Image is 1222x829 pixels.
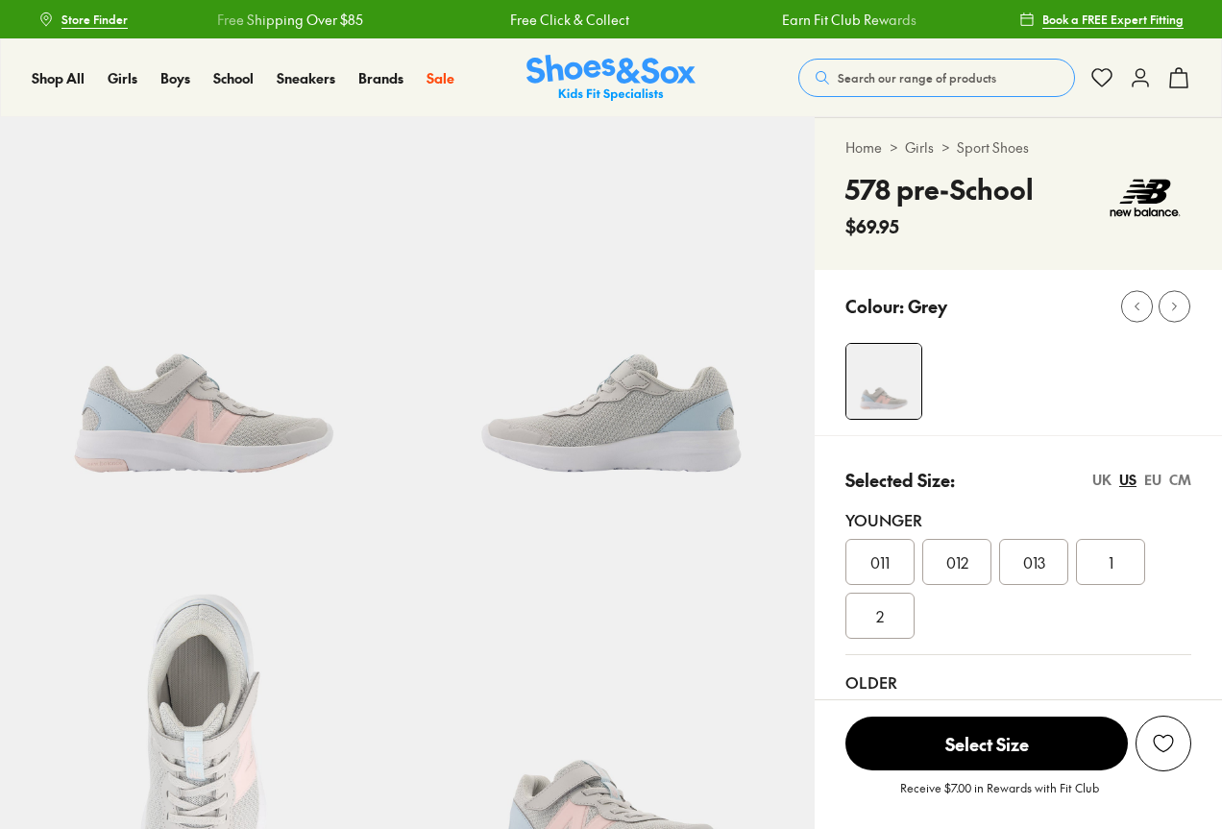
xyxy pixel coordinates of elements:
a: Sale [427,68,454,88]
span: Book a FREE Expert Fitting [1042,11,1184,28]
div: UK [1092,470,1112,490]
button: Select Size [845,716,1128,771]
span: 013 [1023,550,1045,573]
span: Girls [108,68,137,87]
a: Boys [160,68,190,88]
span: $69.95 [845,213,899,239]
span: Sneakers [277,68,335,87]
img: 5-551833_1 [407,117,815,524]
span: Select Size [845,717,1128,770]
a: School [213,68,254,88]
button: Add to Wishlist [1136,716,1191,771]
a: Sneakers [277,68,335,88]
span: School [213,68,254,87]
h4: 578 pre-School [845,169,1034,209]
a: Free Shipping Over $85 [216,10,362,30]
div: US [1119,470,1136,490]
a: Home [845,137,882,158]
a: Girls [905,137,934,158]
a: Shoes & Sox [526,55,696,102]
a: Store Finder [38,2,128,37]
p: Colour: [845,293,904,319]
p: Selected Size: [845,467,955,493]
span: 2 [876,604,884,627]
div: > > [845,137,1191,158]
span: Shop All [32,68,85,87]
span: 1 [1109,550,1113,573]
span: Store Finder [61,11,128,28]
div: CM [1169,470,1191,490]
img: SNS_Logo_Responsive.svg [526,55,696,102]
span: Sale [427,68,454,87]
div: EU [1144,470,1161,490]
p: Grey [908,293,947,319]
div: Older [845,671,1191,694]
img: Vendor logo [1099,169,1191,227]
span: 012 [946,550,968,573]
button: Search our range of products [798,59,1075,97]
div: Younger [845,508,1191,531]
a: Brands [358,68,403,88]
a: Shop All [32,68,85,88]
span: Brands [358,68,403,87]
span: 011 [870,550,890,573]
a: Girls [108,68,137,88]
a: Book a FREE Expert Fitting [1019,2,1184,37]
span: Search our range of products [838,69,996,86]
p: Receive $7.00 in Rewards with Fit Club [900,779,1099,814]
a: Earn Fit Club Rewards [781,10,916,30]
a: Free Click & Collect [509,10,628,30]
a: Sport Shoes [957,137,1029,158]
span: Boys [160,68,190,87]
img: 4-551832_1 [846,344,921,419]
